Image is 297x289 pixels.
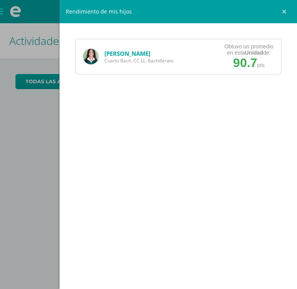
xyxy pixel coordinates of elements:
a: [PERSON_NAME] [104,50,150,57]
img: 41f1ea235a70908e202378a6305524b4.png [83,49,99,64]
span: 90.7 [233,56,257,70]
span: pts [257,62,265,68]
span: Cuarto Bach. CC.LL. Bachillerato [104,57,174,64]
strong: Unidad [245,50,263,56]
div: Obtuvo un promedio en esta de: [224,43,273,56]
